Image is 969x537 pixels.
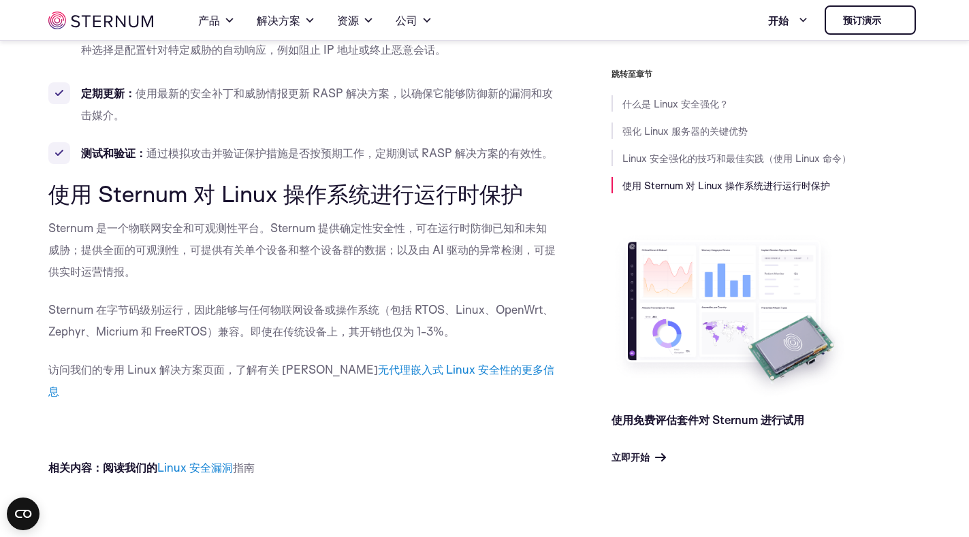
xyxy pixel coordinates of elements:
[48,12,153,29] img: 胸骨
[622,152,851,165] a: Linux 安全强化的技巧和最佳实践（使用 Linux 命令）
[198,13,220,27] font: 产品
[825,5,916,35] a: 预订演示
[81,86,136,100] font: 定期更新：
[157,460,233,474] a: Linux 安全漏洞
[337,13,359,27] font: 资源
[611,449,666,466] a: 立即开始
[48,179,523,208] font: 使用 Sternum 对 Linux 操作系统进行运行时保护
[622,125,748,137] a: 强化 Linux 服务器的关键优势
[611,231,850,401] img: 使用免费评估套件对 Sternum 进行试用
[146,146,553,160] font: 通过模拟攻击并验证保护措施是否按预期工作，定期测试 RASP 解决方案的有效性。
[611,451,650,463] font: 立即开始
[622,97,729,110] a: 什么是 Linux 安全强化？
[611,412,804,427] a: 使用免费评估套件对 Sternum 进行试用
[48,302,554,338] font: Sternum 在字节码级别运行，因此能够与任何物联网设备或操作系统（包括 RTOS、Linux、OpenWrt、Zephyr、Micrium 和 FreeRTOS）兼容。即使在传统设备上，其开...
[233,460,255,474] font: 指南
[887,15,897,26] img: 胸骨
[81,20,553,56] font: 持续监控 RASP 解决方案生成的警报和日志。建立应对不同类型威胁的协议。一种选择是配置针对特定威胁的自动响应，例如阻止 IP 地址或终止恶意会话。
[257,13,300,27] font: 解决方案
[48,221,556,278] font: Sternum 是一个物联网安全和可观测性平台。Sternum 提供确定性安全性，可在运行时防御已知和未知威胁；提供全面的可观测性，可提供有关单个设备和整个设备群的数据；以及由 AI 驱动的异常...
[843,14,881,27] font: 预订演示
[48,460,157,474] font: 相关内容：阅读我们的
[768,7,808,34] a: 开始
[611,68,652,79] font: 跳转至章节
[768,14,789,27] font: 开始
[622,179,830,192] a: 使用 Sternum 对 Linux 操作系统进行运行时保护
[81,146,146,160] font: 测试和验证：
[48,362,378,376] font: 访问我们的专用 Linux 解决方案页面，了解有关 [PERSON_NAME]
[81,86,553,122] font: 使用最新的安全补丁和威胁情报更新 RASP 解决方案，以确保它能够防御新的漏洞和攻击媒介。
[7,498,39,530] button: 打开 CMP 小部件
[396,13,417,27] font: 公司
